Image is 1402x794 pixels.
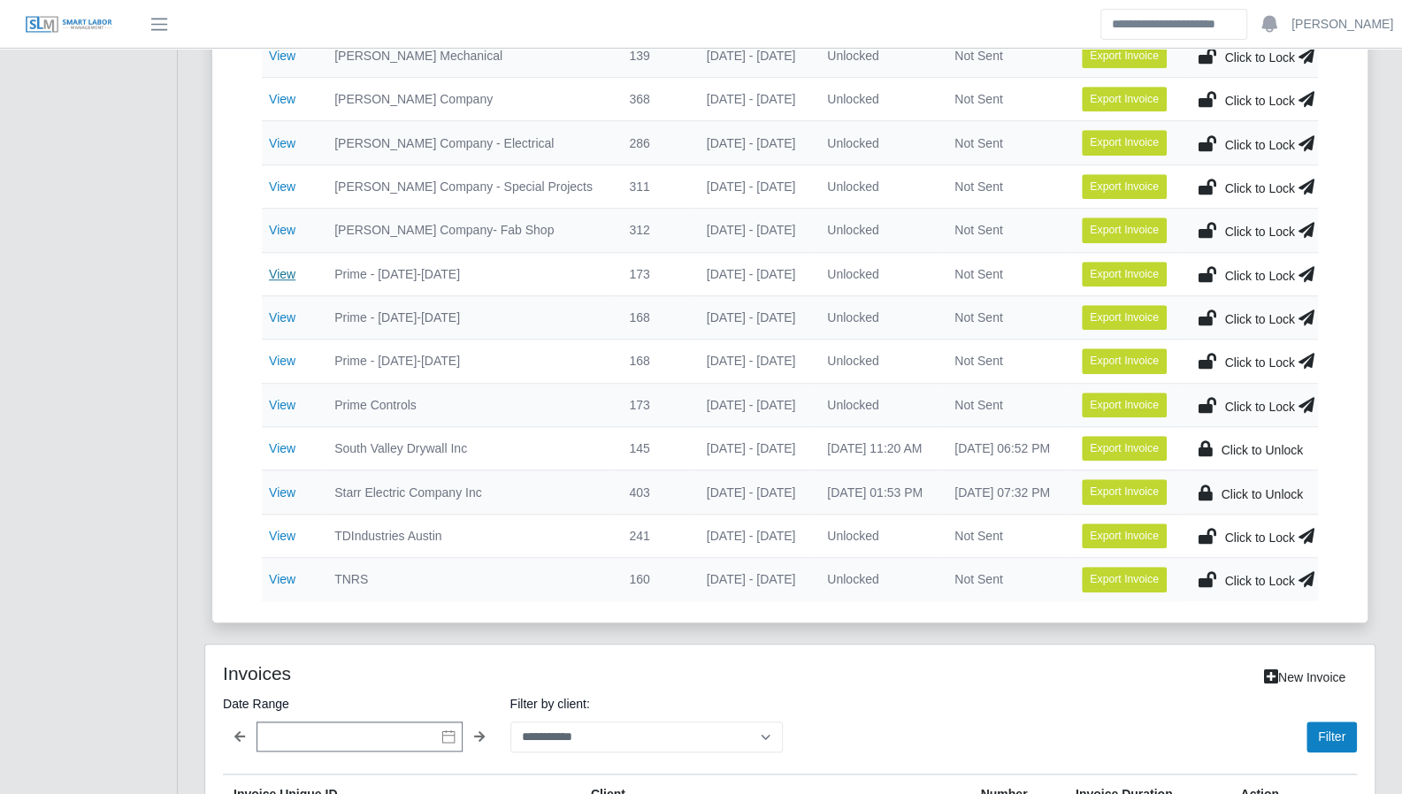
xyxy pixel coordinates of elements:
[320,558,615,601] td: TNRS
[1224,355,1294,370] span: Click to Lock
[269,485,295,500] a: View
[813,427,940,470] td: [DATE] 11:20 AM
[1082,305,1167,330] button: Export Invoice
[615,427,692,470] td: 145
[1224,574,1294,588] span: Click to Lock
[693,340,813,383] td: [DATE] - [DATE]
[940,427,1068,470] td: [DATE] 06:52 PM
[693,558,813,601] td: [DATE] - [DATE]
[269,398,295,412] a: View
[1082,567,1167,592] button: Export Invoice
[615,209,692,252] td: 312
[1224,181,1294,195] span: Click to Lock
[320,164,615,208] td: [PERSON_NAME] Company - Special Projects
[615,164,692,208] td: 311
[813,558,940,601] td: Unlocked
[1224,225,1294,239] span: Click to Lock
[269,529,295,543] a: View
[269,179,295,194] a: View
[615,295,692,339] td: 168
[940,78,1068,121] td: Not Sent
[940,383,1068,426] td: Not Sent
[693,78,813,121] td: [DATE] - [DATE]
[615,121,692,164] td: 286
[320,383,615,426] td: Prime Controls
[693,514,813,557] td: [DATE] - [DATE]
[940,121,1068,164] td: Not Sent
[1082,43,1167,68] button: Export Invoice
[269,572,295,586] a: View
[1100,9,1247,40] input: Search
[693,383,813,426] td: [DATE] - [DATE]
[813,470,940,514] td: [DATE] 01:53 PM
[320,78,615,121] td: [PERSON_NAME] Company
[940,252,1068,295] td: Not Sent
[693,34,813,77] td: [DATE] - [DATE]
[269,223,295,237] a: View
[269,354,295,368] a: View
[1082,436,1167,461] button: Export Invoice
[1224,138,1294,152] span: Click to Lock
[693,427,813,470] td: [DATE] - [DATE]
[1306,721,1357,752] button: Filter
[940,558,1068,601] td: Not Sent
[940,34,1068,77] td: Not Sent
[1224,269,1294,283] span: Click to Lock
[615,470,692,514] td: 403
[1224,400,1294,414] span: Click to Lock
[320,209,615,252] td: [PERSON_NAME] Company- Fab Shop
[615,558,692,601] td: 160
[25,15,113,34] img: SLM Logo
[693,252,813,295] td: [DATE] - [DATE]
[269,310,295,324] a: View
[693,470,813,514] td: [DATE] - [DATE]
[1082,174,1167,199] button: Export Invoice
[813,340,940,383] td: Unlocked
[940,295,1068,339] td: Not Sent
[1221,443,1303,457] span: Click to Unlock
[1291,15,1393,34] a: [PERSON_NAME]
[223,693,496,714] label: Date Range
[813,121,940,164] td: Unlocked
[269,136,295,150] a: View
[1224,50,1294,65] span: Click to Lock
[1253,662,1357,693] a: New Invoice
[223,662,680,684] h4: Invoices
[269,441,295,455] a: View
[615,78,692,121] td: 368
[813,209,940,252] td: Unlocked
[693,295,813,339] td: [DATE] - [DATE]
[1082,130,1167,155] button: Export Invoice
[813,252,940,295] td: Unlocked
[1082,523,1167,548] button: Export Invoice
[940,514,1068,557] td: Not Sent
[269,92,295,106] a: View
[615,383,692,426] td: 173
[615,340,692,383] td: 168
[1224,531,1294,545] span: Click to Lock
[813,78,940,121] td: Unlocked
[813,383,940,426] td: Unlocked
[1082,262,1167,286] button: Export Invoice
[320,470,615,514] td: Starr Electric Company Inc
[693,164,813,208] td: [DATE] - [DATE]
[320,252,615,295] td: Prime - [DATE]-[DATE]
[320,295,615,339] td: Prime - [DATE]-[DATE]
[320,427,615,470] td: South Valley Drywall Inc
[940,209,1068,252] td: Not Sent
[615,252,692,295] td: 173
[1082,479,1167,504] button: Export Invoice
[813,164,940,208] td: Unlocked
[940,470,1068,514] td: [DATE] 07:32 PM
[813,295,940,339] td: Unlocked
[1082,348,1167,373] button: Export Invoice
[940,164,1068,208] td: Not Sent
[1082,393,1167,417] button: Export Invoice
[320,121,615,164] td: [PERSON_NAME] Company - Electrical
[693,121,813,164] td: [DATE] - [DATE]
[940,340,1068,383] td: Not Sent
[1082,87,1167,111] button: Export Invoice
[269,49,295,63] a: View
[1082,218,1167,242] button: Export Invoice
[813,514,940,557] td: Unlocked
